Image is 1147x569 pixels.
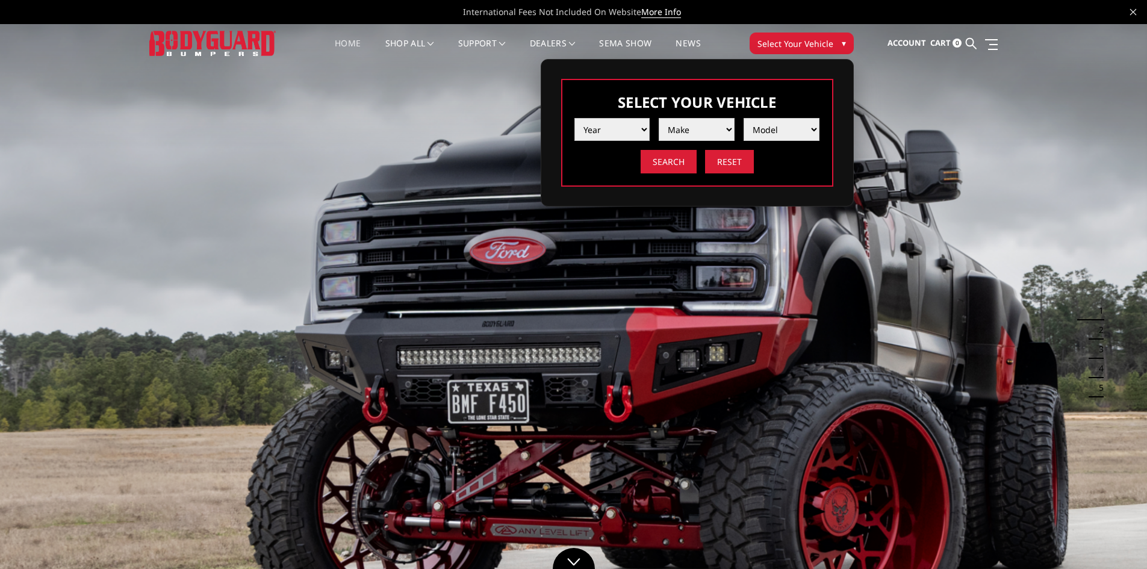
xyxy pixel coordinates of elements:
a: Dealers [530,39,576,63]
a: Cart 0 [930,27,962,60]
span: ▾ [842,37,846,49]
button: 1 of 5 [1092,301,1104,320]
span: Account [887,37,926,48]
button: 3 of 5 [1092,340,1104,359]
button: 2 of 5 [1092,320,1104,340]
select: Please select the value from list. [659,118,735,141]
a: shop all [385,39,434,63]
a: Account [887,27,926,60]
button: 5 of 5 [1092,378,1104,397]
img: BODYGUARD BUMPERS [149,31,276,55]
span: 0 [953,39,962,48]
a: Click to Down [553,548,595,569]
input: Reset [705,150,754,173]
select: Please select the value from list. [574,118,650,141]
span: Cart [930,37,951,48]
span: Select Your Vehicle [757,37,833,50]
a: More Info [641,6,681,18]
a: Support [458,39,506,63]
iframe: Chat Widget [1087,511,1147,569]
a: Home [335,39,361,63]
button: 4 of 5 [1092,359,1104,378]
h3: Select Your Vehicle [574,92,820,112]
a: SEMA Show [599,39,651,63]
input: Search [641,150,697,173]
button: Select Your Vehicle [750,33,854,54]
a: News [676,39,700,63]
